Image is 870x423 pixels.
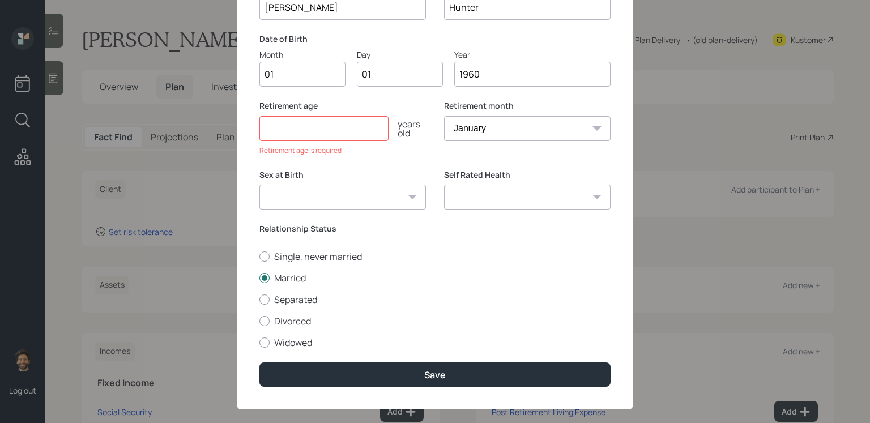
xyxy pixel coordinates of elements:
label: Widowed [259,336,611,349]
label: Self Rated Health [444,169,611,181]
div: Month [259,49,346,61]
label: Single, never married [259,250,611,263]
label: Retirement age [259,100,426,112]
input: Day [357,62,443,87]
label: Separated [259,293,611,306]
input: Year [454,62,611,87]
div: years old [389,119,426,138]
label: Married [259,272,611,284]
label: Divorced [259,315,611,327]
label: Retirement month [444,100,611,112]
div: Day [357,49,443,61]
div: Save [424,369,446,381]
input: Month [259,62,346,87]
div: Retirement age is required [259,146,426,156]
button: Save [259,362,611,387]
label: Date of Birth [259,33,611,45]
label: Sex at Birth [259,169,426,181]
div: Year [454,49,611,61]
label: Relationship Status [259,223,611,234]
